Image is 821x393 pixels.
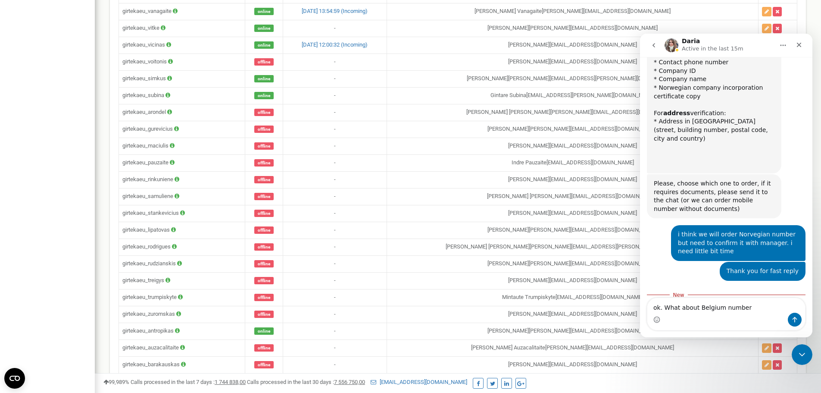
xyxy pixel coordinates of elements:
[254,277,274,284] span: offline
[283,255,387,272] td: -
[387,356,759,373] td: [PERSON_NAME] [EMAIL_ADDRESS][DOMAIN_NAME]
[254,75,274,82] span: online
[254,109,274,116] span: offline
[283,121,387,138] td: -
[283,340,387,356] td: -
[302,8,368,14] a: [DATE] 13:54:59 (Incoming)
[254,25,274,32] span: online
[119,121,245,138] td: girtekaeu_gurevicius
[119,171,245,188] td: girtekaeu_rinkuniene
[119,37,245,53] td: girtekaeu_vicinas
[254,58,274,66] span: offline
[254,294,274,301] span: offline
[119,138,245,154] td: girtekaeu_maciulis
[119,188,245,205] td: girtekaeu_samuliene
[371,379,467,385] a: [EMAIL_ADDRESS][DOMAIN_NAME]
[387,37,759,53] td: [PERSON_NAME] [EMAIL_ADDRESS][DOMAIN_NAME]
[247,379,365,385] span: Calls processed in the last 30 days :
[119,154,245,171] td: girtekaeu_pauzaite
[387,188,759,205] td: [PERSON_NAME] [PERSON_NAME][EMAIL_ADDRESS][DOMAIN_NAME]
[119,255,245,272] td: girtekaeu_rudzianskis
[119,87,245,104] td: girtekaeu_subina
[283,205,387,222] td: -
[792,344,812,365] iframe: Intercom live chat
[254,126,274,133] span: offline
[254,193,274,200] span: offline
[119,340,245,356] td: girtekaeu_auzacalitaite
[283,188,387,205] td: -
[283,53,387,70] td: -
[119,104,245,121] td: girtekaeu_arondel
[254,243,274,251] span: offline
[387,53,759,70] td: [PERSON_NAME] [EMAIL_ADDRESS][DOMAIN_NAME]
[119,356,245,373] td: girtekaeu_barakauskas
[283,272,387,289] td: -
[387,239,759,255] td: [PERSON_NAME] [PERSON_NAME] [PERSON_NAME][EMAIL_ADDRESS][PERSON_NAME][DOMAIN_NAME]
[283,171,387,188] td: -
[131,379,246,385] span: Calls processed in the last 7 days :
[283,87,387,104] td: -
[254,344,274,352] span: offline
[334,379,359,385] tcxspan: Call 7 556 750, via 3CX
[387,87,759,104] td: Gintare Subina [EMAIL_ADDRESS][PERSON_NAME][DOMAIN_NAME]
[215,379,240,385] tcxspan: Call 1 744 838, via 3CX
[119,306,245,323] td: girtekaeu_zuromskas
[4,368,25,389] button: Open CMP widget
[387,121,759,138] td: [PERSON_NAME] [PERSON_NAME][EMAIL_ADDRESS][DOMAIN_NAME]
[283,154,387,171] td: -
[283,323,387,340] td: -
[119,20,245,37] td: girtekaeu_vitke
[119,70,245,87] td: girtekaeu_simkus
[119,289,245,306] td: girtekaeu_trumpiskyte
[387,340,759,356] td: [PERSON_NAME] Auzacalitaite [PERSON_NAME][EMAIL_ADDRESS][DOMAIN_NAME]
[119,222,245,239] td: girtekaeu_lipatovas
[387,255,759,272] td: [PERSON_NAME] [PERSON_NAME][EMAIL_ADDRESS][DOMAIN_NAME]
[254,327,274,335] span: online
[254,41,274,49] span: online
[254,142,274,150] span: offline
[254,361,274,368] span: offline
[640,34,812,337] iframe: Intercom live chat
[387,154,759,171] td: Indre Pauzaite [EMAIL_ADDRESS][DOMAIN_NAME]
[387,272,759,289] td: [PERSON_NAME] [EMAIL_ADDRESS][DOMAIN_NAME]
[119,239,245,255] td: girtekaeu_rodrigues
[283,104,387,121] td: -
[254,260,274,267] span: offline
[103,379,129,385] span: 99,989%
[283,70,387,87] td: -
[387,289,759,306] td: Mintaute Trumpiskyte [EMAIL_ADDRESS][DOMAIN_NAME]
[387,222,759,239] td: [PERSON_NAME] [PERSON_NAME][EMAIL_ADDRESS][DOMAIN_NAME]
[119,53,245,70] td: girtekaeu_voitonis
[283,239,387,255] td: -
[387,323,759,340] td: [PERSON_NAME] [PERSON_NAME][EMAIL_ADDRESS][DOMAIN_NAME]
[387,306,759,323] td: [PERSON_NAME] [EMAIL_ADDRESS][DOMAIN_NAME]
[387,138,759,154] td: [PERSON_NAME] [EMAIL_ADDRESS][DOMAIN_NAME]
[254,311,274,318] span: offline
[283,356,387,373] td: -
[119,323,245,340] td: girtekaeu_antropikas
[119,205,245,222] td: girtekaeu_stankevicius
[215,379,246,385] u: 00
[283,20,387,37] td: -
[254,210,274,217] span: offline
[119,3,245,20] td: girtekaeu_vanagaite
[334,379,365,385] u: 00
